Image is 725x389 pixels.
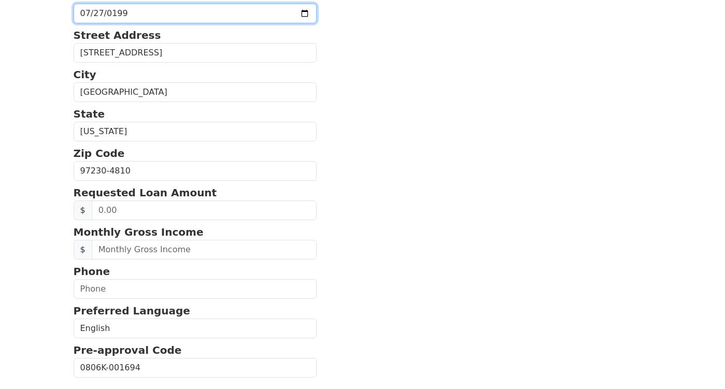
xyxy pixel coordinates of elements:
[74,265,110,278] strong: Phone
[74,108,105,120] strong: State
[74,186,217,199] strong: Requested Loan Amount
[74,344,182,356] strong: Pre-approval Code
[74,29,161,41] strong: Street Address
[92,200,317,220] input: 0.00
[74,305,190,317] strong: Preferred Language
[74,147,125,160] strong: Zip Code
[74,240,92,260] span: $
[74,161,317,181] input: Zip Code
[74,43,317,63] input: Street Address
[74,224,317,240] p: Monthly Gross Income
[74,200,92,220] span: $
[92,240,317,260] input: Monthly Gross Income
[74,358,317,378] input: Pre-approval Code
[74,82,317,102] input: City
[74,68,96,81] strong: City
[74,279,317,299] input: Phone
